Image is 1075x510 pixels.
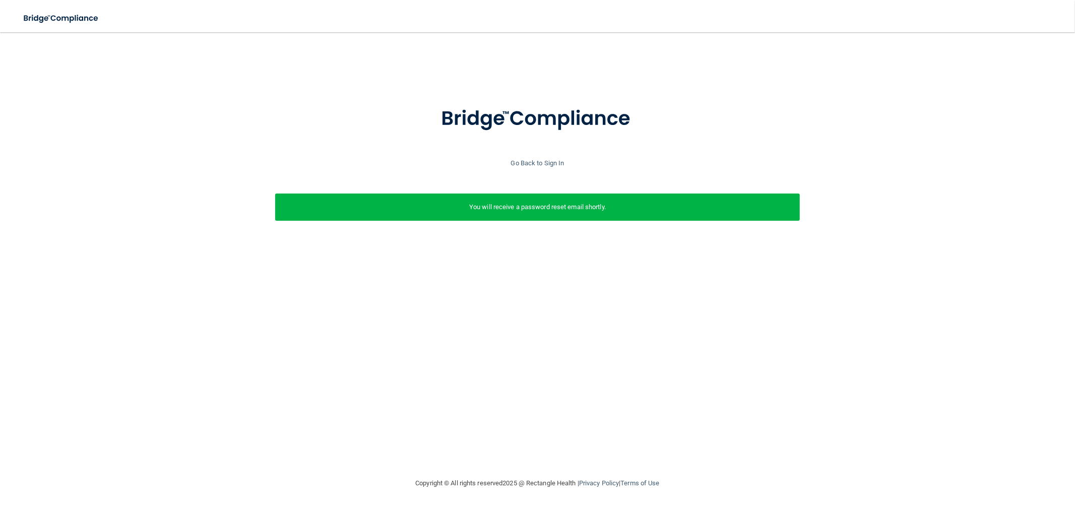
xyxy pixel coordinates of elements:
img: bridge_compliance_login_screen.278c3ca4.svg [15,8,108,29]
img: bridge_compliance_login_screen.278c3ca4.svg [420,93,655,145]
iframe: Drift Widget Chat Controller [902,439,1063,479]
a: Go Back to Sign In [511,159,564,167]
a: Terms of Use [620,479,659,487]
a: Privacy Policy [579,479,619,487]
p: You will receive a password reset email shortly. [283,201,793,213]
div: Copyright © All rights reserved 2025 @ Rectangle Health | | [354,467,722,499]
